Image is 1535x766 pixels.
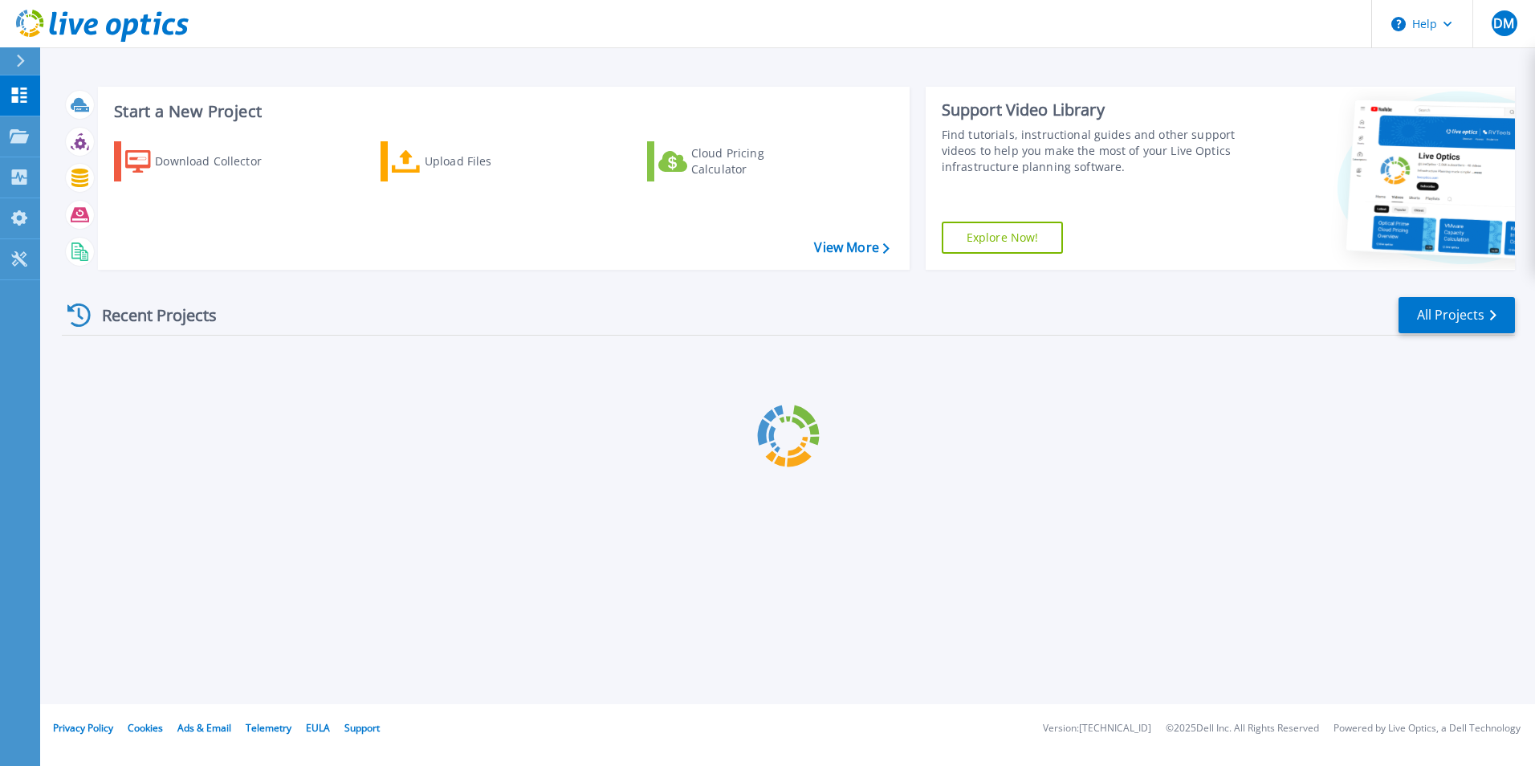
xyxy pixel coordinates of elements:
a: Cookies [128,721,163,735]
h3: Start a New Project [114,103,889,120]
a: Explore Now! [942,222,1064,254]
div: Download Collector [155,145,283,177]
li: Powered by Live Optics, a Dell Technology [1333,723,1521,734]
a: Cloud Pricing Calculator [647,141,826,181]
div: Cloud Pricing Calculator [691,145,820,177]
div: Support Video Library [942,100,1242,120]
li: Version: [TECHNICAL_ID] [1043,723,1151,734]
div: Upload Files [425,145,553,177]
a: Privacy Policy [53,721,113,735]
a: Upload Files [381,141,560,181]
a: Support [344,721,380,735]
span: DM [1493,17,1514,30]
div: Recent Projects [62,295,238,335]
li: © 2025 Dell Inc. All Rights Reserved [1166,723,1319,734]
a: View More [814,240,889,255]
a: Ads & Email [177,721,231,735]
div: Find tutorials, instructional guides and other support videos to help you make the most of your L... [942,127,1242,175]
a: Download Collector [114,141,293,181]
a: EULA [306,721,330,735]
a: All Projects [1399,297,1515,333]
a: Telemetry [246,721,291,735]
